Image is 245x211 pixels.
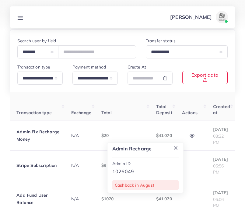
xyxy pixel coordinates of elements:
[182,71,228,84] button: Export data
[213,126,230,133] p: [DATE]
[112,168,179,175] p: 1026049
[156,132,172,139] p: $41,070
[101,195,146,202] p: $1070
[213,104,230,115] span: Created at
[213,197,224,208] span: 06:06 PM
[71,133,79,138] span: N/A
[213,189,230,196] p: [DATE]
[16,110,52,115] span: Transaction type
[101,110,112,115] span: Total
[16,192,61,206] p: Add Fund User Balance
[146,38,176,44] label: Transfer status
[167,11,230,23] a: [PERSON_NAME]avatar
[156,195,172,202] p: $41,070
[213,133,224,145] span: 03:22 PM
[112,145,179,152] p: Admin recharge
[101,163,106,168] span: $9
[17,38,56,44] label: Search user by field
[72,64,106,70] label: Payment method
[182,110,198,115] span: Actions
[71,110,91,115] span: Exchange
[112,160,131,167] label: Admin ID
[128,64,146,70] label: Create At
[213,163,224,175] span: 05:56 PM
[190,72,220,82] span: Export data
[17,64,50,70] label: Transaction type
[101,133,109,138] span: $20
[213,156,230,163] p: [DATE]
[16,128,61,143] p: Admin Fix Recharge Money
[170,13,212,21] p: [PERSON_NAME]
[16,162,61,169] p: Stripe Subscription
[115,181,176,189] p: Cashback in August
[216,11,228,23] img: avatar
[71,163,79,168] span: N/A
[156,104,172,115] span: Total Deposit
[71,196,79,202] span: N/A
